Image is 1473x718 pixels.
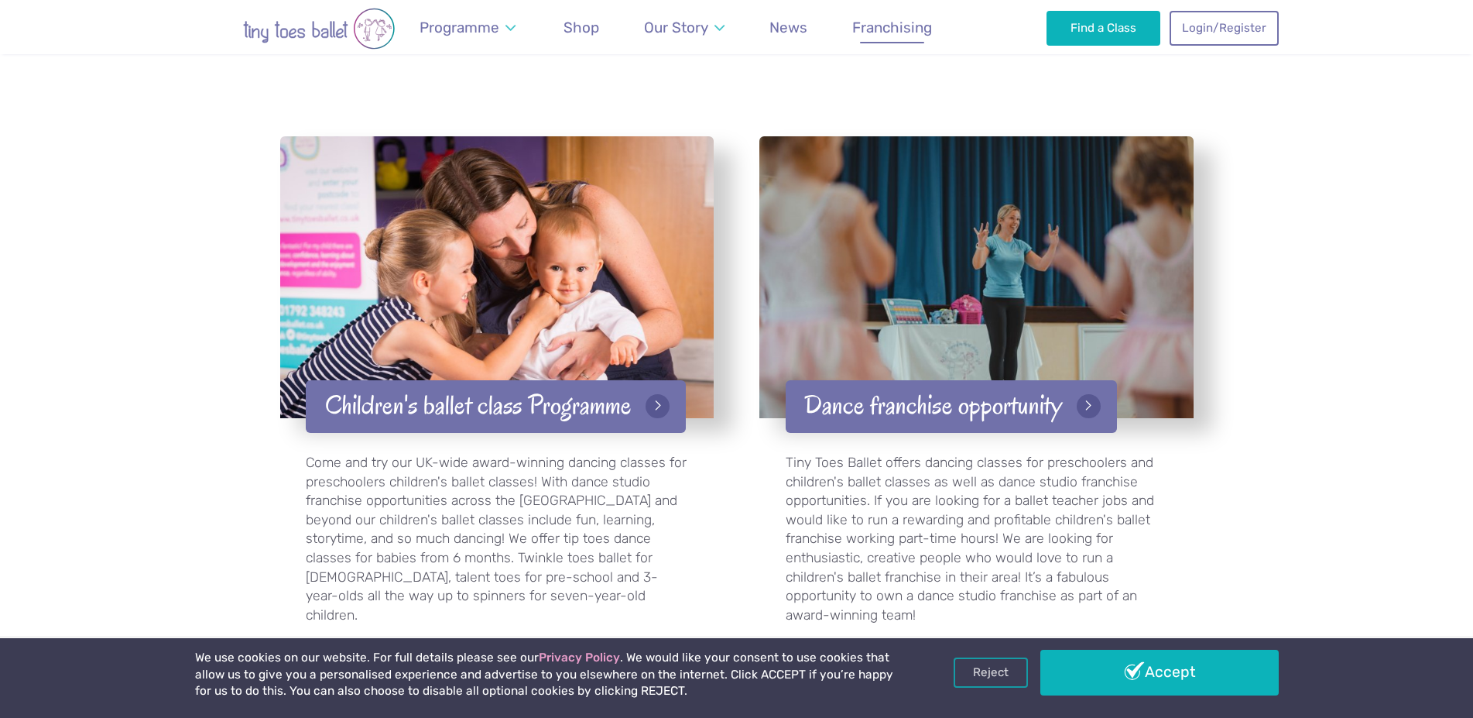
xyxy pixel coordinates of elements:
[1040,650,1279,695] a: Accept
[769,19,807,36] span: News
[539,651,620,665] a: Privacy Policy
[644,19,708,36] span: Our Story
[845,9,940,46] a: Franchising
[413,9,523,46] a: Programme
[195,650,899,700] p: We use cookies on our website. For full details please see our . We would like your consent to us...
[557,9,607,46] a: Shop
[420,19,499,36] span: Programme
[852,19,932,36] span: Franchising
[636,9,731,46] a: Our Story
[195,8,443,50] img: tiny toes ballet
[954,658,1028,687] a: Reject
[762,9,815,46] a: News
[1047,11,1160,45] a: Find a Class
[306,380,686,434] a: Children's ballet class Programme
[1170,11,1278,45] a: Login/Register
[786,380,1117,434] a: Dance franchise opportunity
[564,19,599,36] span: Shop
